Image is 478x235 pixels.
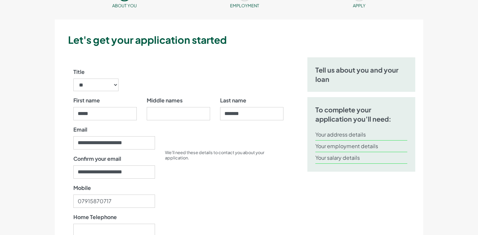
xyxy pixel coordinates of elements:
label: Title [73,68,85,76]
h5: Tell us about you and your loan [315,65,407,84]
h3: Let's get your application started [68,33,421,47]
small: APPLY [353,3,365,8]
label: Middle names [147,96,183,104]
label: Email [73,126,87,134]
label: First name [73,96,100,104]
small: About you [112,3,137,8]
label: Mobile [73,184,91,192]
li: Your address details [315,129,407,141]
li: Your salary details [315,152,407,164]
label: Confirm your email [73,155,121,163]
label: Last name [220,96,246,104]
h5: To complete your application you’ll need: [315,105,407,124]
li: Your employment details [315,141,407,152]
label: Home Telephone [73,213,117,221]
small: Employment [230,3,259,8]
small: We’ll need these details to contact you about your application. [165,150,264,160]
